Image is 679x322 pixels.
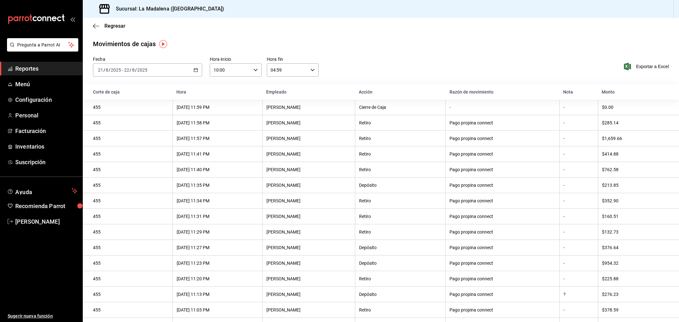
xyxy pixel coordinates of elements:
span: Sugerir nueva función [8,313,77,319]
div: - [563,105,594,110]
div: Retiro [359,214,442,219]
span: / [103,67,105,73]
div: - [563,261,594,266]
div: Pago propina connect [449,151,555,157]
div: [PERSON_NAME] [266,261,351,266]
div: Depósito [359,183,442,188]
div: Retiro [359,229,442,234]
span: / [109,67,110,73]
div: [DATE] 11:34 PM [177,198,258,203]
input: -- [105,67,109,73]
div: 455 [93,136,169,141]
div: $160.51 [602,214,669,219]
div: Depósito [359,292,442,297]
div: [DATE] 11:29 PM [177,229,258,234]
div: - [563,183,594,188]
div: 455 [93,276,169,281]
div: - [563,167,594,172]
span: Regresar [104,23,125,29]
button: Pregunta a Parrot AI [7,38,78,52]
span: Recomienda Parrot [15,202,77,210]
th: Corte de caja [83,84,173,100]
div: Pago propina connect [449,183,555,188]
span: Reportes [15,64,77,73]
th: Hora [173,84,262,100]
div: [DATE] 11:59 PM [177,105,258,110]
div: Pago propina connect [449,261,555,266]
div: [PERSON_NAME] [266,292,351,297]
div: Pago propina connect [449,214,555,219]
div: - [563,276,594,281]
input: -- [124,67,130,73]
div: [PERSON_NAME] [266,245,351,250]
div: [PERSON_NAME] [266,198,351,203]
div: Retiro [359,307,442,312]
div: ? [563,292,594,297]
div: [PERSON_NAME] [266,151,351,157]
div: Pago propina connect [449,276,555,281]
label: Hora inicio [210,57,262,61]
div: [PERSON_NAME] [266,183,351,188]
input: ---- [137,67,148,73]
div: $378.59 [602,307,669,312]
div: - [563,214,594,219]
div: 455 [93,292,169,297]
div: Retiro [359,151,442,157]
div: 455 [93,183,169,188]
span: / [130,67,131,73]
div: - [563,229,594,234]
div: $954.32 [602,261,669,266]
img: Tooltip marker [159,40,167,48]
div: Cierre de Caja [359,105,442,110]
div: [DATE] 11:20 PM [177,276,258,281]
div: - [563,307,594,312]
span: Facturación [15,127,77,135]
div: - [563,198,594,203]
span: Pregunta a Parrot AI [17,42,68,48]
div: Pago propina connect [449,120,555,125]
div: Pago propina connect [449,136,555,141]
div: $762.58 [602,167,669,172]
div: Retiro [359,167,442,172]
th: Empleado [262,84,355,100]
input: ---- [110,67,121,73]
div: [DATE] 11:03 PM [177,307,258,312]
div: $225.88 [602,276,669,281]
span: Configuración [15,95,77,104]
div: - [563,245,594,250]
div: - [563,136,594,141]
div: 455 [93,245,169,250]
div: [DATE] 11:57 PM [177,136,258,141]
th: Acción [355,84,445,100]
div: - [563,151,594,157]
div: - [449,105,555,110]
div: [DATE] 11:41 PM [177,151,258,157]
div: [PERSON_NAME] [266,214,351,219]
button: open_drawer_menu [70,17,75,22]
div: Pago propina connect [449,198,555,203]
span: Inventarios [15,142,77,151]
button: Exportar a Excel [625,63,669,70]
span: / [135,67,137,73]
div: 455 [93,261,169,266]
div: [PERSON_NAME] [266,229,351,234]
div: 455 [93,120,169,125]
span: Personal [15,111,77,120]
div: Depósito [359,245,442,250]
div: $213.85 [602,183,669,188]
div: 455 [93,151,169,157]
div: Pago propina connect [449,307,555,312]
div: Pago propina connect [449,229,555,234]
span: - [122,67,123,73]
div: [DATE] 11:13 PM [177,292,258,297]
button: Regresar [93,23,125,29]
th: Monto [598,84,679,100]
a: Pregunta a Parrot AI [4,46,78,53]
span: Ayuda [15,187,69,195]
div: $132.73 [602,229,669,234]
div: [DATE] 11:27 PM [177,245,258,250]
div: $276.23 [602,292,669,297]
span: [PERSON_NAME] [15,217,77,226]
